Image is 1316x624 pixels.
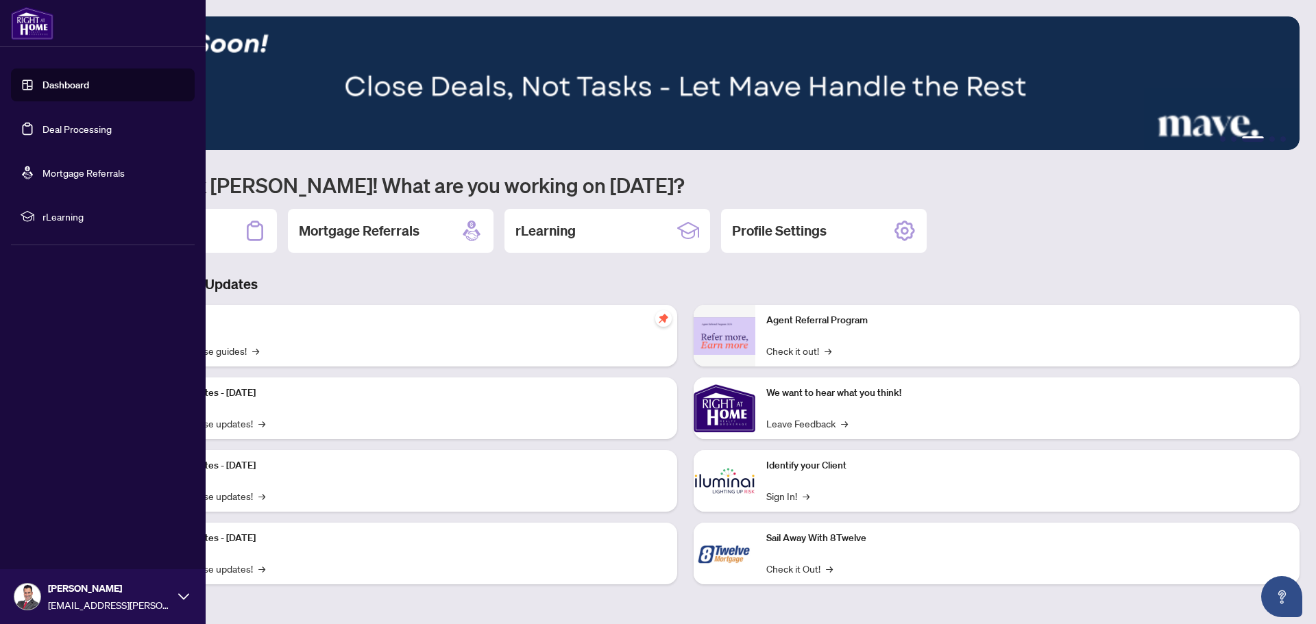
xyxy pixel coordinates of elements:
[42,123,112,135] a: Deal Processing
[766,458,1289,473] p: Identify your Client
[1231,136,1236,142] button: 2
[71,275,1300,294] h3: Brokerage & Industry Updates
[803,488,809,503] span: →
[1242,136,1264,142] button: 3
[694,523,755,584] img: Sail Away With 8Twelve
[841,416,848,431] span: →
[42,79,89,91] a: Dashboard
[1220,136,1226,142] button: 1
[515,221,576,240] h2: rLearning
[766,343,831,358] a: Check it out!→
[252,343,259,358] span: →
[826,561,833,576] span: →
[1261,576,1302,617] button: Open asap
[144,313,666,328] p: Self-Help
[258,488,265,503] span: →
[144,458,666,473] p: Platform Updates - [DATE]
[766,386,1289,401] p: We want to hear what you think!
[42,209,185,224] span: rLearning
[71,16,1300,150] img: Slide 2
[766,561,833,576] a: Check it Out!→
[144,531,666,546] p: Platform Updates - [DATE]
[694,450,755,512] img: Identify your Client
[1280,136,1286,142] button: 5
[766,416,848,431] a: Leave Feedback→
[258,416,265,431] span: →
[694,317,755,355] img: Agent Referral Program
[258,561,265,576] span: →
[48,597,171,612] span: [EMAIL_ADDRESS][PERSON_NAME][DOMAIN_NAME]
[655,310,672,327] span: pushpin
[48,581,171,596] span: [PERSON_NAME]
[766,488,809,503] a: Sign In!→
[299,221,419,240] h2: Mortgage Referrals
[71,172,1300,198] h1: Welcome back [PERSON_NAME]! What are you working on [DATE]?
[1269,136,1275,142] button: 4
[14,584,40,610] img: Profile Icon
[694,377,755,439] img: We want to hear what you think!
[732,221,827,240] h2: Profile Settings
[42,166,125,179] a: Mortgage Referrals
[825,343,831,358] span: →
[144,386,666,401] p: Platform Updates - [DATE]
[766,313,1289,328] p: Agent Referral Program
[11,7,53,40] img: logo
[766,531,1289,546] p: Sail Away With 8Twelve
